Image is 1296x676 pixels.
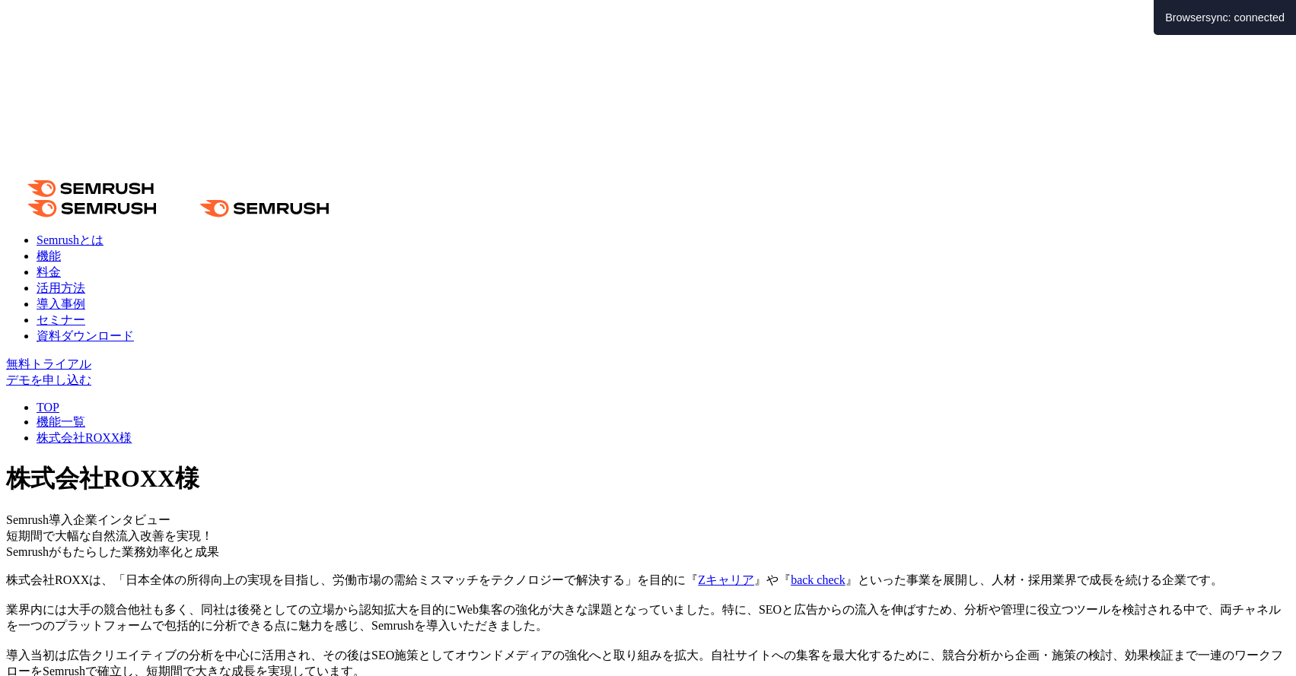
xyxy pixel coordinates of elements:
a: デモを申し込む [6,373,91,386]
a: 資料ダウンロード [37,329,134,342]
h1: 株式会社ROXX様 [6,462,1290,496]
a: 無料トライアル [6,357,91,370]
a: 機能一覧 [37,415,85,428]
a: back check [791,573,845,586]
div: 短期間で大幅な自然流入改善を実現！ Semrushがもたらした業務効率化と成果 [6,528,1290,560]
a: 株式会社ROXX様 [37,431,132,444]
a: 料金 [37,265,61,278]
a: 活用方法 [37,281,85,294]
a: セミナー [37,313,85,326]
div: Semrush導入企業インタビュー [6,513,1290,528]
a: Zキャリア [698,573,754,586]
a: TOP [37,401,59,414]
a: Semrushとは [37,233,103,246]
a: 導入事例 [37,297,85,310]
a: 機能 [37,249,61,262]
